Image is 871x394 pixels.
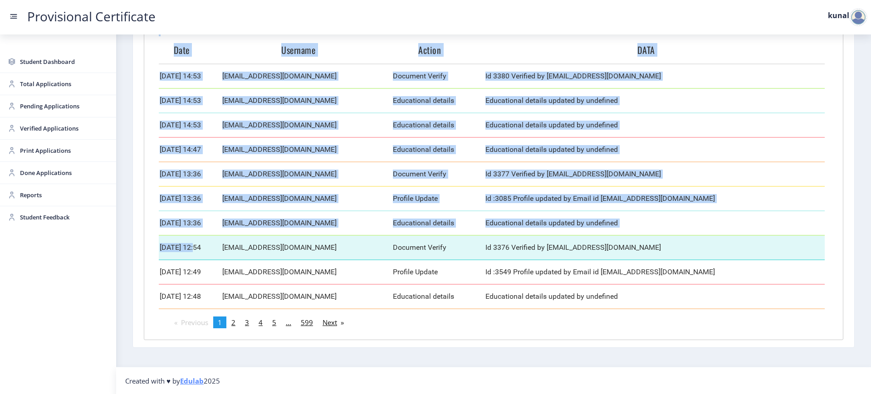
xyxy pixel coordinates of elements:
[222,113,392,137] td: [EMAIL_ADDRESS][DOMAIN_NAME]
[272,318,276,327] span: 5
[159,284,222,309] td: [DATE] 12:48
[222,235,392,260] td: [EMAIL_ADDRESS][DOMAIN_NAME]
[222,36,392,64] th: Username
[222,186,392,211] td: [EMAIL_ADDRESS][DOMAIN_NAME]
[392,211,485,235] td: Educational details
[222,260,392,284] td: [EMAIL_ADDRESS][DOMAIN_NAME]
[159,64,222,88] td: [DATE] 14:53
[392,235,485,260] td: Document Verify
[392,162,485,186] td: Document Verify
[20,212,109,223] span: Student Feedback
[20,101,109,112] span: Pending Applications
[222,64,392,88] td: [EMAIL_ADDRESS][DOMAIN_NAME]
[318,316,348,328] a: Next page
[222,284,392,309] td: [EMAIL_ADDRESS][DOMAIN_NAME]
[259,318,263,327] span: 4
[484,88,825,113] td: Educational details updated by undefined
[159,36,222,64] th: Date
[18,12,165,21] a: Provisional Certificate
[484,162,825,186] td: Id 3377 Verified by [EMAIL_ADDRESS][DOMAIN_NAME]
[222,88,392,113] td: [EMAIL_ADDRESS][DOMAIN_NAME]
[392,88,485,113] td: Educational details
[484,211,825,235] td: Educational details updated by undefined
[159,186,222,211] td: [DATE] 13:36
[231,318,235,327] span: 2
[20,190,109,200] span: Reports
[828,12,849,19] label: kunal
[20,78,109,89] span: Total Applications
[484,64,825,88] td: Id 3380 Verified by [EMAIL_ADDRESS][DOMAIN_NAME]
[392,64,485,88] td: Document Verify
[222,162,392,186] td: [EMAIL_ADDRESS][DOMAIN_NAME]
[218,318,222,327] span: 1
[484,260,825,284] td: Id :3549 Profile updated by Email id [EMAIL_ADDRESS][DOMAIN_NAME]
[159,137,222,162] td: [DATE] 14:47
[180,376,204,385] a: Edulab
[159,113,222,137] td: [DATE] 14:53
[301,318,313,327] span: 599
[392,186,485,211] td: Profile Update
[159,88,222,113] td: [DATE] 14:53
[286,318,291,327] span: ...
[392,284,485,309] td: Educational details
[392,113,485,137] td: Educational details
[20,167,109,178] span: Done Applications
[159,260,222,284] td: [DATE] 12:49
[20,145,109,156] span: Print Applications
[181,318,208,327] span: Previous
[152,316,836,328] ul: Pagination
[20,123,109,134] span: Verified Applications
[245,318,249,327] span: 3
[484,284,825,309] td: Educational details updated by undefined
[159,211,222,235] td: [DATE] 13:36
[392,36,485,64] th: Action
[484,235,825,260] td: Id 3376 Verified by [EMAIL_ADDRESS][DOMAIN_NAME]
[222,211,392,235] td: [EMAIL_ADDRESS][DOMAIN_NAME]
[159,162,222,186] td: [DATE] 13:36
[484,186,825,211] td: Id :3085 Profile updated by Email id [EMAIL_ADDRESS][DOMAIN_NAME]
[484,36,825,64] th: DATA
[484,113,825,137] td: Educational details updated by undefined
[159,235,222,260] td: [DATE] 12:54
[484,137,825,162] td: Educational details updated by undefined
[392,260,485,284] td: Profile Update
[125,376,220,385] span: Created with ♥ by 2025
[222,137,392,162] td: [EMAIL_ADDRESS][DOMAIN_NAME]
[392,137,485,162] td: Educational details
[20,56,109,67] span: Student Dashboard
